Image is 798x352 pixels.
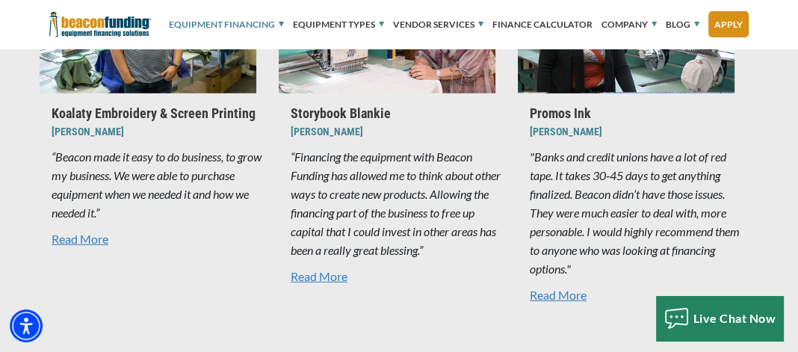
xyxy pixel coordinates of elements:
p: [PERSON_NAME] [52,123,268,141]
p: Promos Ink [530,105,746,123]
span: Live Chat Now [693,311,776,325]
a: Company [601,2,657,47]
em: "Banks and credit unions have a lot of red tape. It takes 30-45 days to get anything finalized. B... [530,149,740,276]
p: Storybook Blankie [291,105,507,123]
a: ” Read More - open in a new tab [52,230,268,248]
a: " Read More - open in a new tab [530,286,746,304]
p: Koalaty Embroidery & Screen Printing [52,105,268,123]
a: Blog [666,2,699,47]
div: Accessibility Menu [10,309,43,342]
p: [PERSON_NAME] [530,123,746,141]
em: “Beacon made it easy to do business, to grow my business. We were able to purchase equipment when... [52,149,262,220]
a: ” Read More - open in a new tab [291,268,507,285]
em: “Financing the equipment with Beacon Funding has allowed me to think about other ways to create n... [291,149,501,257]
p: [PERSON_NAME] [291,123,507,141]
button: Live Chat Now [656,296,784,341]
a: Equipment Financing [169,2,284,47]
a: Apply [708,11,749,37]
a: Equipment Types [293,2,384,47]
a: Vendor Services [393,2,483,47]
a: Finance Calculator [492,2,593,47]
